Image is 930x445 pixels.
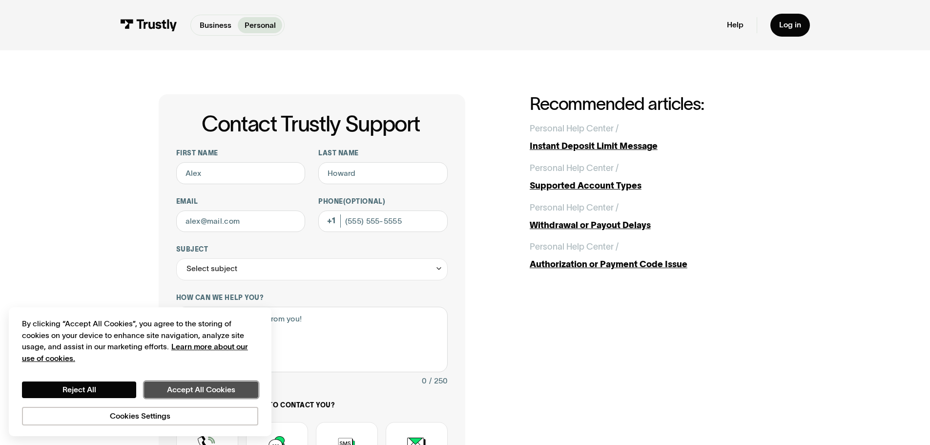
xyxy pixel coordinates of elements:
input: alex@mail.com [176,211,306,233]
div: Personal Help Center / [530,122,619,135]
a: Business [193,17,238,33]
input: Howard [318,162,448,184]
label: Phone [318,197,448,206]
button: Reject All [22,381,136,398]
div: Withdrawal or Payout Delays [530,219,772,232]
button: Accept All Cookies [144,381,258,398]
div: Supported Account Types [530,179,772,192]
img: Trustly Logo [120,19,177,31]
div: Instant Deposit Limit Message [530,140,772,153]
a: Personal [238,17,282,33]
label: First name [176,149,306,158]
div: Personal Help Center / [530,240,619,254]
div: Cookie banner [9,307,271,436]
span: (Optional) [343,198,385,205]
h1: Contact Trustly Support [174,112,448,136]
a: Help [727,20,744,30]
a: Personal Help Center /Supported Account Types [530,162,772,192]
div: Personal Help Center / [530,201,619,214]
a: Personal Help Center /Instant Deposit Limit Message [530,122,772,153]
div: / 250 [429,375,448,388]
a: Log in [770,14,810,37]
div: Personal Help Center / [530,162,619,175]
p: Personal [245,20,276,31]
label: Subject [176,245,448,254]
input: (555) 555-5555 [318,211,448,233]
a: Personal Help Center /Withdrawal or Payout Delays [530,201,772,232]
input: Alex [176,162,306,184]
div: Authorization or Payment Code Issue [530,258,772,271]
div: Select subject [176,258,448,280]
div: 0 [422,375,427,388]
label: Last name [318,149,448,158]
div: Privacy [22,318,258,425]
div: Log in [779,20,801,30]
button: Cookies Settings [22,407,258,425]
div: By clicking “Accept All Cookies”, you agree to the storing of cookies on your device to enhance s... [22,318,258,364]
h2: Recommended articles: [530,94,772,113]
a: Personal Help Center /Authorization or Payment Code Issue [530,240,772,271]
div: Select subject [186,262,237,275]
label: How would you like us to contact you? [176,401,448,410]
label: How can we help you? [176,294,448,302]
label: Email [176,197,306,206]
p: Business [200,20,231,31]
